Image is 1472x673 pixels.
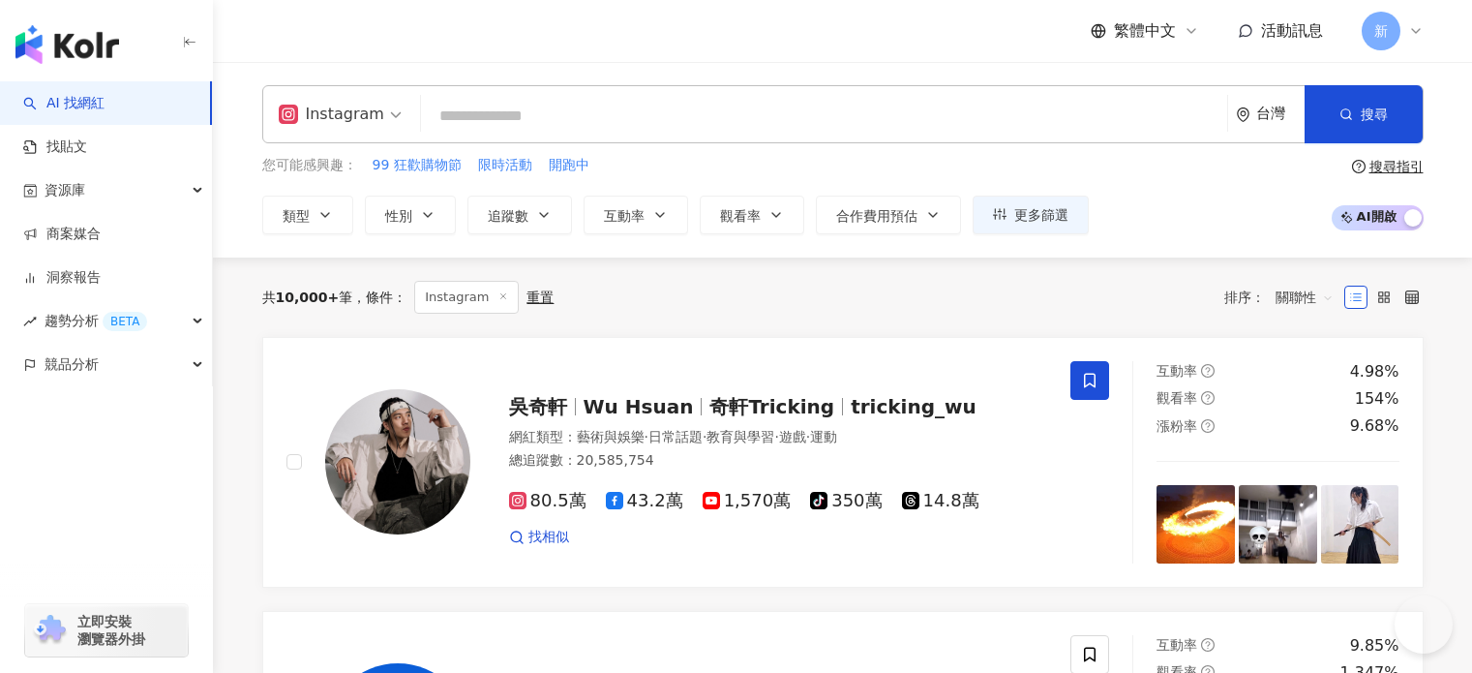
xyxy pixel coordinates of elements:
span: 性別 [385,208,412,224]
button: 開跑中 [548,155,590,176]
button: 性別 [365,196,456,234]
span: 新 [1374,20,1388,42]
span: 互動率 [604,208,645,224]
span: 合作費用預估 [836,208,917,224]
span: environment [1236,107,1250,122]
span: · [645,429,648,444]
a: 找相似 [509,528,569,547]
span: 條件 ： [352,290,406,305]
a: 找貼文 [23,138,87,157]
span: 藝術與娛樂 [577,429,645,444]
img: chrome extension [31,615,69,646]
span: 教育與學習 [706,429,774,444]
div: 總追蹤數 ： 20,585,754 [509,451,1048,471]
span: 350萬 [810,491,882,511]
span: question-circle [1201,638,1215,652]
span: 奇軒Tricking [709,395,834,418]
span: question-circle [1352,160,1366,173]
iframe: Help Scout Beacon - Open [1395,596,1453,654]
span: 類型 [283,208,310,224]
span: 吳奇軒 [509,395,567,418]
span: · [774,429,778,444]
button: 更多篩選 [973,196,1089,234]
a: KOL Avatar吳奇軒Wu Hsuan奇軒Trickingtricking_wu網紅類型：藝術與娛樂·日常話題·教育與學習·遊戲·運動總追蹤數：20,585,75480.5萬43.2萬1,5... [262,337,1424,588]
img: post-image [1321,485,1399,564]
button: 觀看率 [700,196,804,234]
span: 遊戲 [779,429,806,444]
div: 排序： [1224,282,1344,313]
span: tricking_wu [851,395,976,418]
span: 限時活動 [478,156,532,175]
button: 合作費用預估 [816,196,961,234]
span: · [703,429,706,444]
div: 重置 [526,290,554,305]
span: 14.8萬 [902,491,979,511]
button: 互動率 [584,196,688,234]
span: 追蹤數 [488,208,528,224]
span: 漲粉率 [1157,418,1197,434]
span: 趨勢分析 [45,299,147,343]
span: question-circle [1201,391,1215,405]
span: Wu Hsuan [584,395,694,418]
span: 1,570萬 [703,491,792,511]
a: 洞察報告 [23,268,101,288]
span: 觀看率 [1157,390,1197,406]
img: KOL Avatar [325,389,470,535]
span: 您可能感興趣： [262,156,357,175]
span: 43.2萬 [606,491,683,511]
button: 99 狂歡購物節 [372,155,463,176]
a: searchAI 找網紅 [23,94,105,113]
span: 更多篩選 [1014,207,1068,223]
span: question-circle [1201,419,1215,433]
div: 9.85% [1350,635,1399,657]
div: 搜尋指引 [1369,159,1424,174]
div: 4.98% [1350,361,1399,382]
span: 繁體中文 [1114,20,1176,42]
span: 開跑中 [549,156,589,175]
img: logo [15,25,119,64]
img: post-image [1157,485,1235,564]
div: Instagram [279,99,384,130]
span: 80.5萬 [509,491,586,511]
span: question-circle [1201,364,1215,378]
div: 共 筆 [262,290,353,305]
span: 觀看率 [720,208,761,224]
button: 類型 [262,196,353,234]
span: 運動 [810,429,837,444]
span: 關聯性 [1276,282,1334,313]
div: 網紅類型 ： [509,428,1048,447]
span: 搜尋 [1361,107,1388,122]
span: 日常話題 [648,429,703,444]
span: 互動率 [1157,363,1197,379]
button: 追蹤數 [467,196,572,234]
span: 找相似 [528,528,569,547]
img: post-image [1239,485,1317,564]
div: 154% [1355,388,1399,410]
a: 商案媒合 [23,225,101,244]
span: 競品分析 [45,343,99,386]
span: · [806,429,810,444]
span: 10,000+ [276,290,340,305]
span: 99 狂歡購物節 [373,156,462,175]
span: 資源庫 [45,168,85,212]
button: 限時活動 [477,155,533,176]
span: 活動訊息 [1261,21,1323,40]
div: 9.68% [1350,415,1399,437]
span: 互動率 [1157,637,1197,653]
div: BETA [103,312,147,331]
button: 搜尋 [1305,85,1423,143]
span: rise [23,315,37,328]
div: 台灣 [1256,106,1305,122]
a: chrome extension立即安裝 瀏覽器外掛 [25,604,188,657]
span: Instagram [414,281,519,314]
span: 立即安裝 瀏覽器外掛 [77,613,145,648]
